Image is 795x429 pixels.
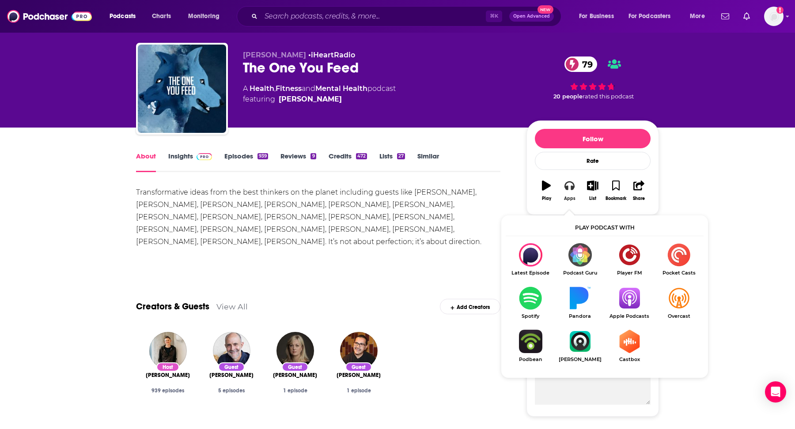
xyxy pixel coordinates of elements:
[218,362,245,372] div: Guest
[583,93,634,100] span: rated this podcast
[329,152,367,172] a: Credits472
[273,372,317,379] a: Claire Hoffman
[573,9,625,23] button: open menu
[579,10,614,23] span: For Business
[334,388,383,394] div: 1 episode
[604,175,627,207] button: Bookmark
[136,301,209,312] a: Creators & Guests
[213,332,250,369] img: Henry Shukman
[606,196,626,201] div: Bookmark
[553,93,583,100] span: 20 people
[282,362,308,372] div: Guest
[243,94,396,105] span: featuring
[764,7,784,26] span: Logged in as TeemsPR
[654,313,704,319] span: Overcast
[340,332,378,369] img: Fabian Debora
[486,11,502,22] span: ⌘ K
[440,299,500,314] div: Add Creators
[506,313,555,319] span: Spotify
[526,51,659,105] div: 79 20 peoplerated this podcast
[182,9,231,23] button: open menu
[506,286,555,319] a: SpotifySpotify
[506,220,704,236] div: Play podcast with
[209,372,254,379] span: [PERSON_NAME]
[718,9,733,24] a: Show notifications dropdown
[110,10,136,23] span: Podcasts
[623,9,684,23] button: open menu
[654,243,704,276] a: Pocket CastsPocket Casts
[506,330,555,362] a: PodbeanPodbean
[168,152,212,172] a: InsightsPodchaser Pro
[245,6,570,26] div: Search podcasts, credits, & more...
[506,357,555,362] span: Podbean
[261,9,486,23] input: Search podcasts, credits, & more...
[581,175,604,207] button: List
[764,7,784,26] button: Show profile menu
[513,14,550,19] span: Open Advanced
[765,381,786,403] div: Open Intercom Messenger
[417,152,439,172] a: Similar
[280,152,316,172] a: Reviews9
[216,302,248,311] a: View All
[257,153,268,159] div: 939
[143,388,193,394] div: 939 episodes
[555,286,605,319] a: PandoraPandora
[270,388,320,394] div: 1 episode
[136,152,156,172] a: About
[654,286,704,319] a: OvercastOvercast
[605,313,654,319] span: Apple Podcasts
[103,9,147,23] button: open menu
[311,51,355,59] a: iHeartRadio
[605,270,654,276] span: Player FM
[243,83,396,105] div: A podcast
[633,196,645,201] div: Share
[555,357,605,362] span: [PERSON_NAME]
[273,372,317,379] span: [PERSON_NAME]
[542,196,551,201] div: Play
[555,270,605,276] span: Podcast Guru
[345,362,372,372] div: Guest
[209,372,254,379] a: Henry Shukman
[146,372,190,379] a: Eric Zimmer
[224,152,268,172] a: Episodes939
[654,270,704,276] span: Pocket Casts
[149,332,187,369] img: Eric Zimmer
[337,372,381,379] span: [PERSON_NAME]
[250,84,274,93] a: Health
[506,270,555,276] span: Latest Episode
[764,7,784,26] img: User Profile
[207,388,256,394] div: 5 episodes
[156,362,179,372] div: Host
[506,243,555,276] div: The One You Feed on Latest Episode
[276,332,314,369] img: Claire Hoffman
[243,51,306,59] span: [PERSON_NAME]
[535,152,651,170] div: Rate
[564,196,575,201] div: Apps
[776,7,784,14] svg: Add a profile image
[7,8,92,25] img: Podchaser - Follow, Share and Rate Podcasts
[535,129,651,148] button: Follow
[279,94,342,105] a: Eric Zimmer
[690,10,705,23] span: More
[564,56,597,72] a: 79
[538,5,553,14] span: New
[276,84,302,93] a: Fitness
[379,152,405,172] a: Lists27
[197,153,212,160] img: Podchaser Pro
[589,196,596,201] div: List
[555,330,605,362] a: Castro[PERSON_NAME]
[337,372,381,379] a: Fabian Debora
[509,11,554,22] button: Open AdvancedNew
[555,313,605,319] span: Pandora
[684,9,716,23] button: open menu
[628,10,671,23] span: For Podcasters
[138,45,226,133] img: The One You Feed
[146,9,176,23] a: Charts
[555,243,605,276] a: Podcast GuruPodcast Guru
[558,175,581,207] button: Apps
